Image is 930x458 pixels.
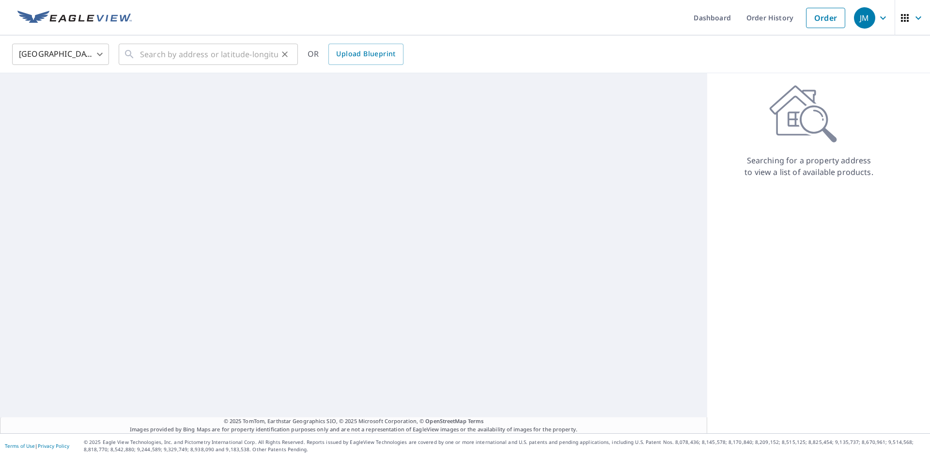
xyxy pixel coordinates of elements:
a: Order [806,8,845,28]
div: JM [854,7,875,29]
a: OpenStreetMap [425,417,466,425]
div: OR [308,44,403,65]
img: EV Logo [17,11,132,25]
span: © 2025 TomTom, Earthstar Geographics SIO, © 2025 Microsoft Corporation, © [224,417,484,426]
p: Searching for a property address to view a list of available products. [744,155,874,178]
button: Clear [278,47,292,61]
a: Terms [468,417,484,425]
p: © 2025 Eagle View Technologies, Inc. and Pictometry International Corp. All Rights Reserved. Repo... [84,439,925,453]
a: Terms of Use [5,442,35,449]
a: Upload Blueprint [328,44,403,65]
p: | [5,443,69,449]
a: Privacy Policy [38,442,69,449]
span: Upload Blueprint [336,48,395,60]
div: [GEOGRAPHIC_DATA] [12,41,109,68]
input: Search by address or latitude-longitude [140,41,278,68]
